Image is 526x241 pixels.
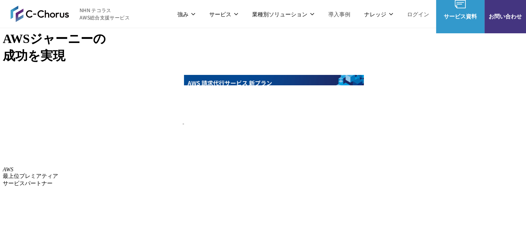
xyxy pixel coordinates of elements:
[3,166,13,172] em: AWS
[184,75,364,123] img: AWS請求代行サービス 統合管理プラン
[10,6,130,22] a: AWS総合支援サービス C-Chorus NHN テコラスAWS総合支援サービス
[252,10,314,18] p: 業種別ソリューション
[3,166,523,187] p: 最上位プレミアティア サービスパートナー
[3,75,183,123] img: AWSとの戦略的協業契約 締結
[485,12,526,20] span: お問い合わせ
[3,119,184,124] a: AWSとの戦略的協業契約 締結
[328,10,350,18] a: 導入事例
[10,6,69,22] img: AWS総合支援サービス C-Chorus
[436,12,485,20] span: サービス資料
[80,7,130,21] span: NHN テコラス AWS総合支援サービス
[209,10,238,18] p: サービス
[184,119,364,124] a: AWS請求代行サービス 統合管理プラン
[177,10,195,18] p: 強み
[364,10,393,18] p: ナレッジ
[3,128,34,160] img: AWSプレミアティアサービスパートナー
[407,10,429,18] a: ログイン
[3,31,523,64] h1: AWS ジャーニーの 成功を実現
